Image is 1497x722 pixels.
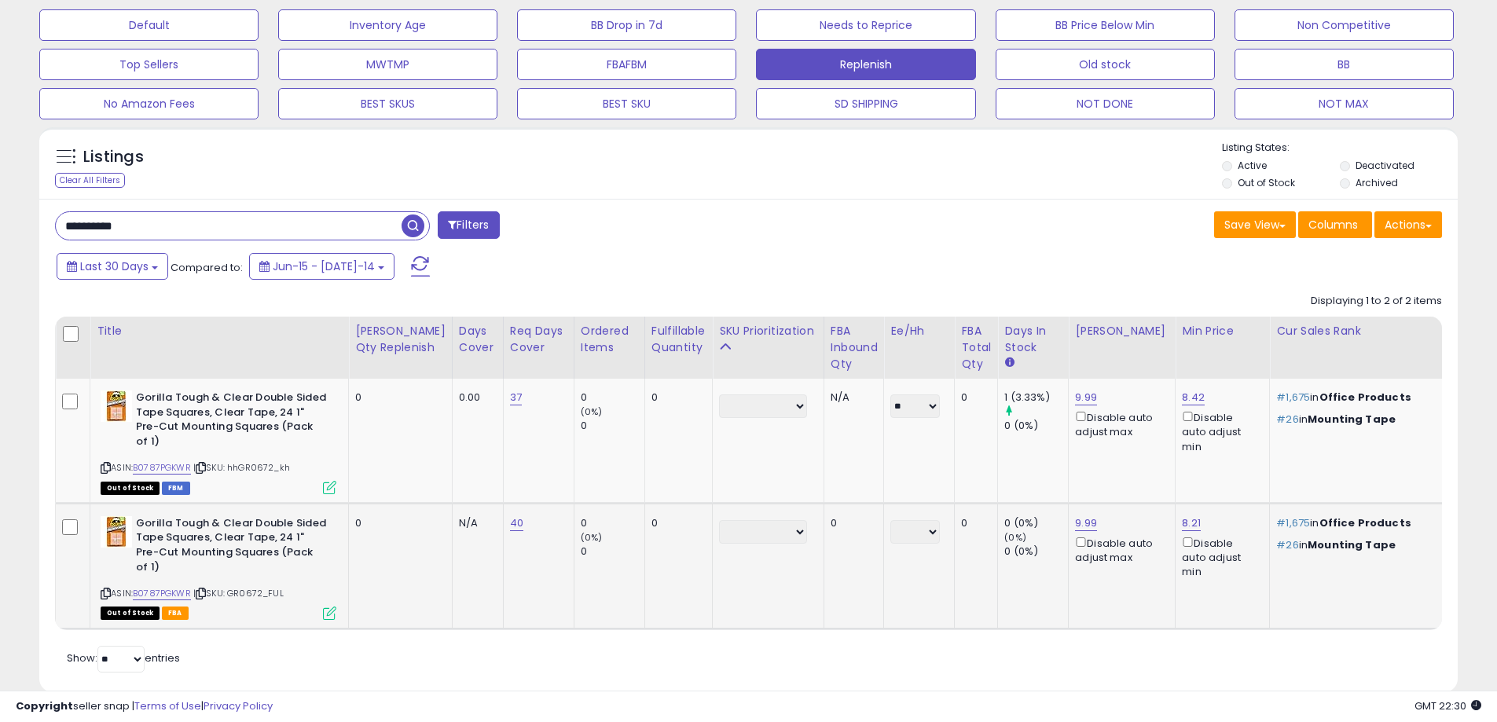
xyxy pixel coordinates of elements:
button: Filters [438,211,499,239]
div: 0 [355,516,440,530]
button: NOT MAX [1235,88,1454,119]
div: Days Cover [459,323,497,356]
div: 0 (0%) [1004,544,1068,559]
button: Default [39,9,259,41]
small: (0%) [581,405,603,418]
button: Save View [1214,211,1296,238]
span: Show: entries [67,651,180,665]
button: Needs to Reprice [756,9,975,41]
a: 8.21 [1182,515,1201,531]
a: 37 [510,390,522,405]
span: Mounting Tape [1308,537,1396,552]
button: SD SHIPPING [756,88,975,119]
span: #26 [1276,412,1298,427]
th: Please note that this number is a calculation based on your required days of coverage and your ve... [349,317,453,379]
div: 0 [581,516,644,530]
span: All listings that are currently out of stock and unavailable for purchase on Amazon [101,482,160,495]
button: BB [1235,49,1454,80]
a: Terms of Use [134,698,201,713]
button: Columns [1298,211,1372,238]
button: FBAFBM [517,49,736,80]
small: Days In Stock. [1004,356,1014,370]
span: Jun-15 - [DATE]-14 [273,258,375,274]
button: Last 30 Days [57,253,168,280]
div: Displaying 1 to 2 of 2 items [1311,294,1442,309]
span: Mounting Tape [1308,412,1396,427]
div: Ordered Items [581,323,638,356]
p: in [1276,516,1430,530]
div: FBA inbound Qty [831,323,878,372]
th: CSV column name: cust_attr_1_ee/hh [884,317,955,379]
label: Active [1238,159,1267,172]
button: Inventory Age [278,9,497,41]
button: Actions [1374,211,1442,238]
div: 0 (0%) [1004,419,1068,433]
div: seller snap | | [16,699,273,714]
div: [PERSON_NAME] Qty Replenish [355,323,446,356]
button: BB Drop in 7d [517,9,736,41]
div: 0 [831,516,872,530]
b: Gorilla Tough & Clear Double Sided Tape Squares, Clear Tape, 24 1" Pre-Cut Mounting Squares (Pack... [136,516,327,578]
img: 51wIlTcVHaL._SL40_.jpg [101,390,132,422]
a: 40 [510,515,523,531]
button: Top Sellers [39,49,259,80]
div: Days In Stock [1004,323,1062,356]
div: 0 [651,516,700,530]
h5: Listings [83,146,144,168]
span: | SKU: GR0672_FUL [193,587,284,599]
img: 51wIlTcVHaL._SL40_.jpg [101,516,132,548]
div: 0 [961,390,985,405]
div: N/A [459,516,491,530]
div: Disable auto adjust max [1075,409,1163,439]
div: ASIN: [101,516,336,618]
button: Jun-15 - [DATE]-14 [249,253,394,280]
span: Compared to: [171,260,243,275]
div: 0 [581,544,644,559]
label: Deactivated [1356,159,1414,172]
div: Req Days Cover [510,323,567,356]
small: (0%) [1004,531,1026,544]
div: ASIN: [101,390,336,493]
button: MWTMP [278,49,497,80]
span: #26 [1276,537,1298,552]
a: B0787PGKWR [133,461,191,475]
div: N/A [831,390,872,405]
span: FBM [162,482,190,495]
div: Cur Sales Rank [1276,323,1436,339]
b: Gorilla Tough & Clear Double Sided Tape Squares, Clear Tape, 24 1" Pre-Cut Mounting Squares (Pack... [136,390,327,453]
div: 0 [651,390,700,405]
button: Old stock [996,49,1215,80]
div: 0 [581,419,644,433]
div: Ee/hh [890,323,948,339]
a: 8.42 [1182,390,1205,405]
strong: Copyright [16,698,73,713]
div: 0 [581,390,644,405]
div: Disable auto adjust min [1182,534,1257,580]
span: #1,675 [1276,515,1310,530]
span: #1,675 [1276,390,1310,405]
p: in [1276,538,1430,552]
button: Replenish [756,49,975,80]
button: NOT DONE [996,88,1215,119]
a: 9.99 [1075,515,1097,531]
span: Office Products [1319,515,1411,530]
span: 2025-08-14 22:30 GMT [1414,698,1481,713]
div: 0 [355,390,440,405]
th: CSV column name: cust_attr_3_SKU Prioritization [713,317,824,379]
div: Title [97,323,342,339]
a: B0787PGKWR [133,587,191,600]
button: Non Competitive [1235,9,1454,41]
span: Office Products [1319,390,1411,405]
a: 9.99 [1075,390,1097,405]
div: FBA Total Qty [961,323,991,372]
span: | SKU: hhGR0672_kh [193,461,290,474]
span: Columns [1308,217,1358,233]
button: BEST SKUS [278,88,497,119]
div: 1 (3.33%) [1004,390,1068,405]
div: 0.00 [459,390,491,405]
div: SKU Prioritization [719,323,817,339]
div: Disable auto adjust max [1075,534,1163,565]
div: Clear All Filters [55,173,125,188]
a: Privacy Policy [204,698,273,713]
div: 0 (0%) [1004,516,1068,530]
